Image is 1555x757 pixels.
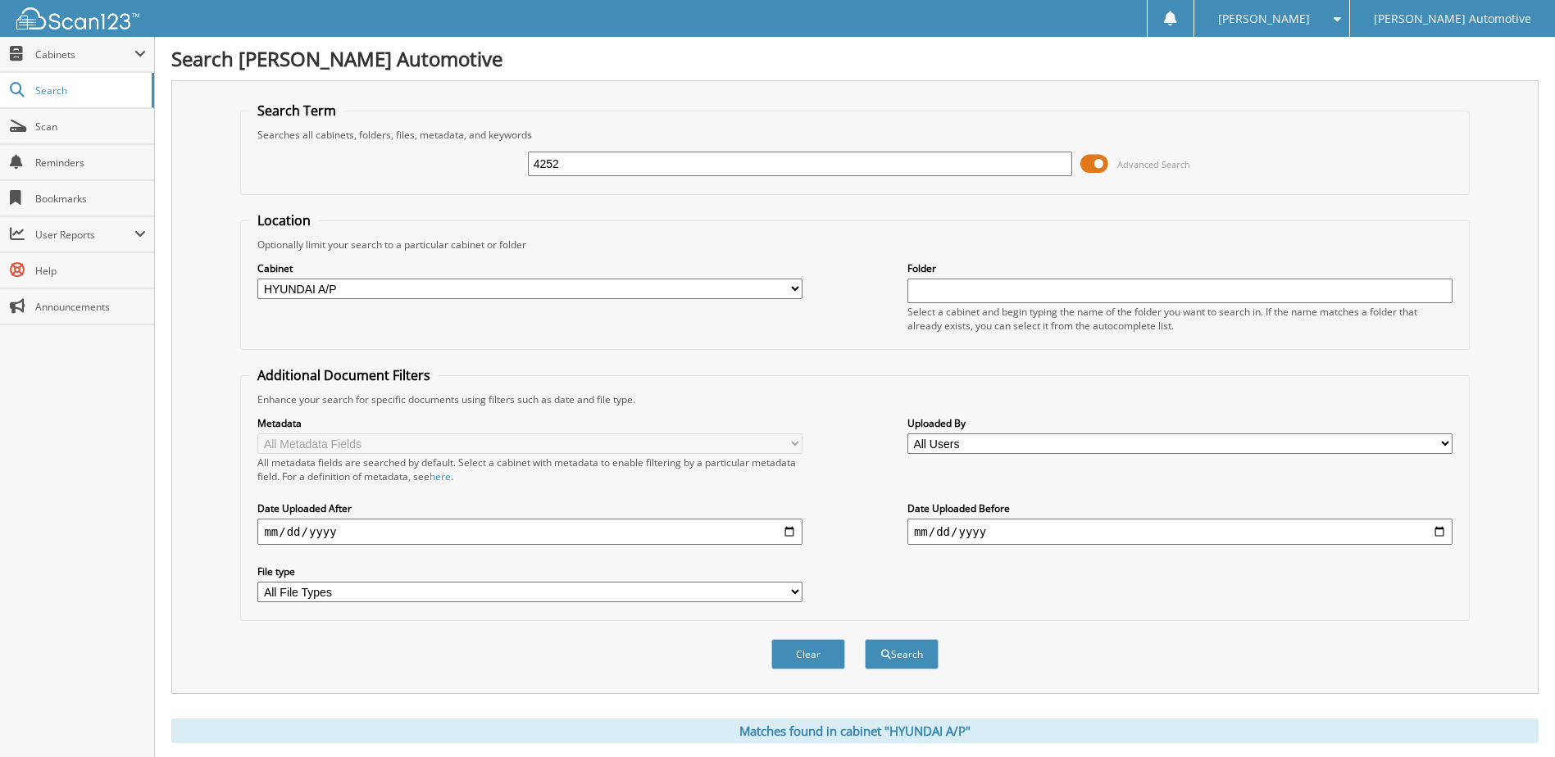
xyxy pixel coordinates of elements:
[249,366,439,384] legend: Additional Document Filters
[907,305,1453,333] div: Select a cabinet and begin typing the name of the folder you want to search in. If the name match...
[1117,158,1190,170] span: Advanced Search
[249,392,1460,406] div: Enhance your search for specific documents using filters such as date and file type.
[35,264,146,278] span: Help
[257,519,803,545] input: start
[1374,14,1531,24] span: [PERSON_NAME] Automotive
[771,639,845,669] button: Clear
[430,469,451,483] a: here
[907,519,1453,545] input: end
[249,102,344,120] legend: Search Term
[35,228,134,242] span: User Reports
[907,261,1453,275] label: Folder
[257,261,803,275] label: Cabinet
[257,501,803,515] label: Date Uploaded After
[249,238,1460,252] div: Optionally limit your search to a particular cabinet or folder
[171,718,1539,743] div: Matches found in cabinet "HYUNDAI A/P"
[35,156,146,170] span: Reminders
[16,7,139,29] img: scan123-logo-white.svg
[35,192,146,206] span: Bookmarks
[35,300,146,314] span: Announcements
[257,564,803,578] label: File type
[865,639,939,669] button: Search
[257,416,803,430] label: Metadata
[1218,14,1310,24] span: [PERSON_NAME]
[257,456,803,483] div: All metadata fields are searched by default. Select a cabinet with metadata to enable filtering b...
[35,120,146,134] span: Scan
[171,45,1539,72] h1: Search [PERSON_NAME] Automotive
[249,211,319,229] legend: Location
[35,84,143,97] span: Search
[249,128,1460,142] div: Searches all cabinets, folders, files, metadata, and keywords
[35,48,134,61] span: Cabinets
[907,416,1453,430] label: Uploaded By
[907,501,1453,515] label: Date Uploaded Before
